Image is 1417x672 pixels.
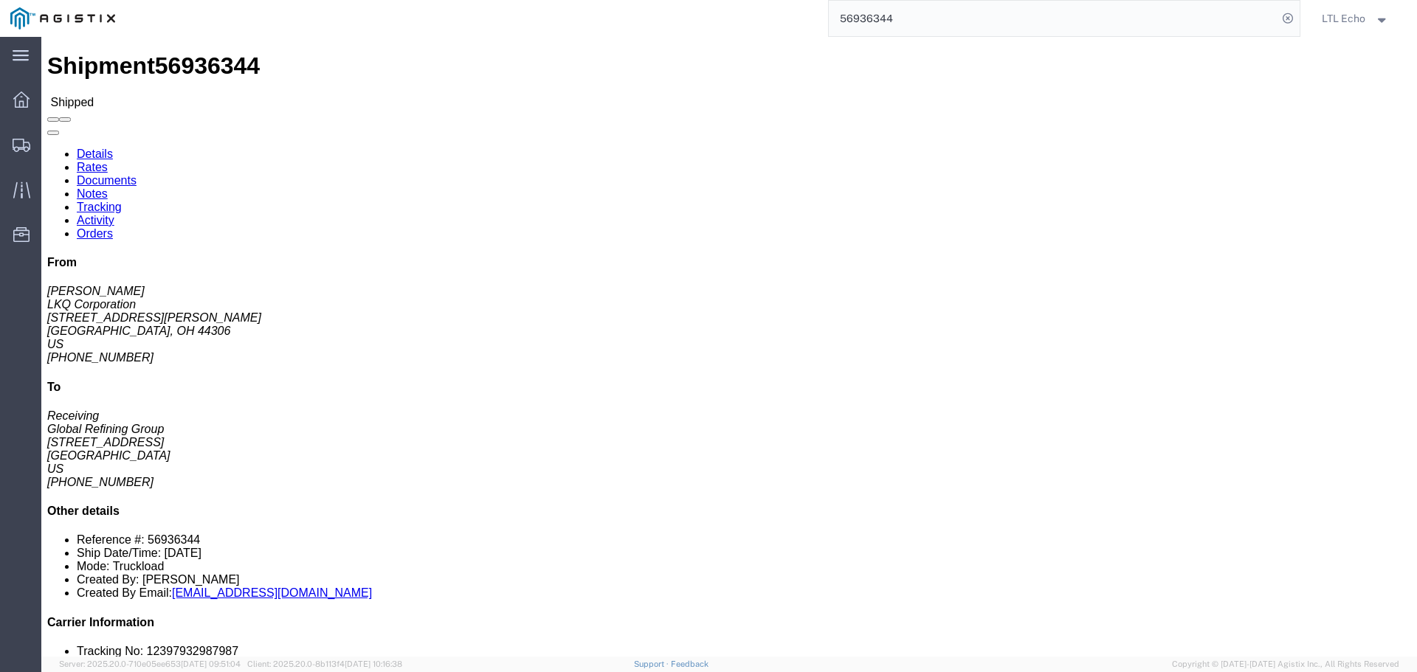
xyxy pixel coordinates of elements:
[247,659,402,668] span: Client: 2025.20.0-8b113f4
[59,659,241,668] span: Server: 2025.20.0-710e05ee653
[41,37,1417,657] iframe: To enrich screen reader interactions, please activate Accessibility in Grammarly extension settings
[10,7,115,30] img: logo
[671,659,708,668] a: Feedback
[634,659,671,668] a: Support
[1172,658,1399,671] span: Copyright © [DATE]-[DATE] Agistix Inc., All Rights Reserved
[181,659,241,668] span: [DATE] 09:51:04
[829,1,1278,36] input: Search for shipment number, reference number
[1322,10,1365,27] span: LTL Echo
[345,659,402,668] span: [DATE] 10:16:38
[1321,10,1396,27] button: LTL Echo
